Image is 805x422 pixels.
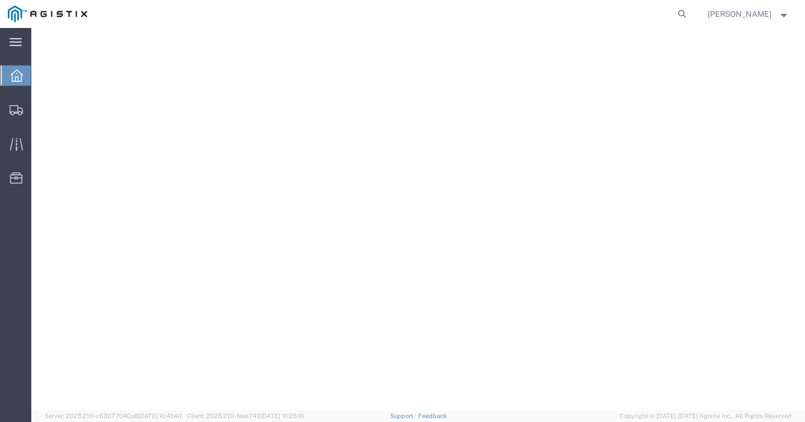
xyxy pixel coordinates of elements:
span: [DATE] 10:25:10 [261,412,304,419]
img: logo [8,6,87,22]
span: Server: 2025.21.0-c63077040a8 [45,412,182,419]
a: Feedback [418,412,447,419]
span: Elizabeth Stanczyk [708,8,771,20]
span: Copyright © [DATE]-[DATE] Agistix Inc., All Rights Reserved [619,411,792,421]
span: Client: 2025.21.0-faee749 [187,412,304,419]
span: [DATE] 10:41:40 [138,412,182,419]
button: [PERSON_NAME] [707,7,790,21]
iframe: FS Legacy Container [31,28,805,410]
a: Support [390,412,418,419]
